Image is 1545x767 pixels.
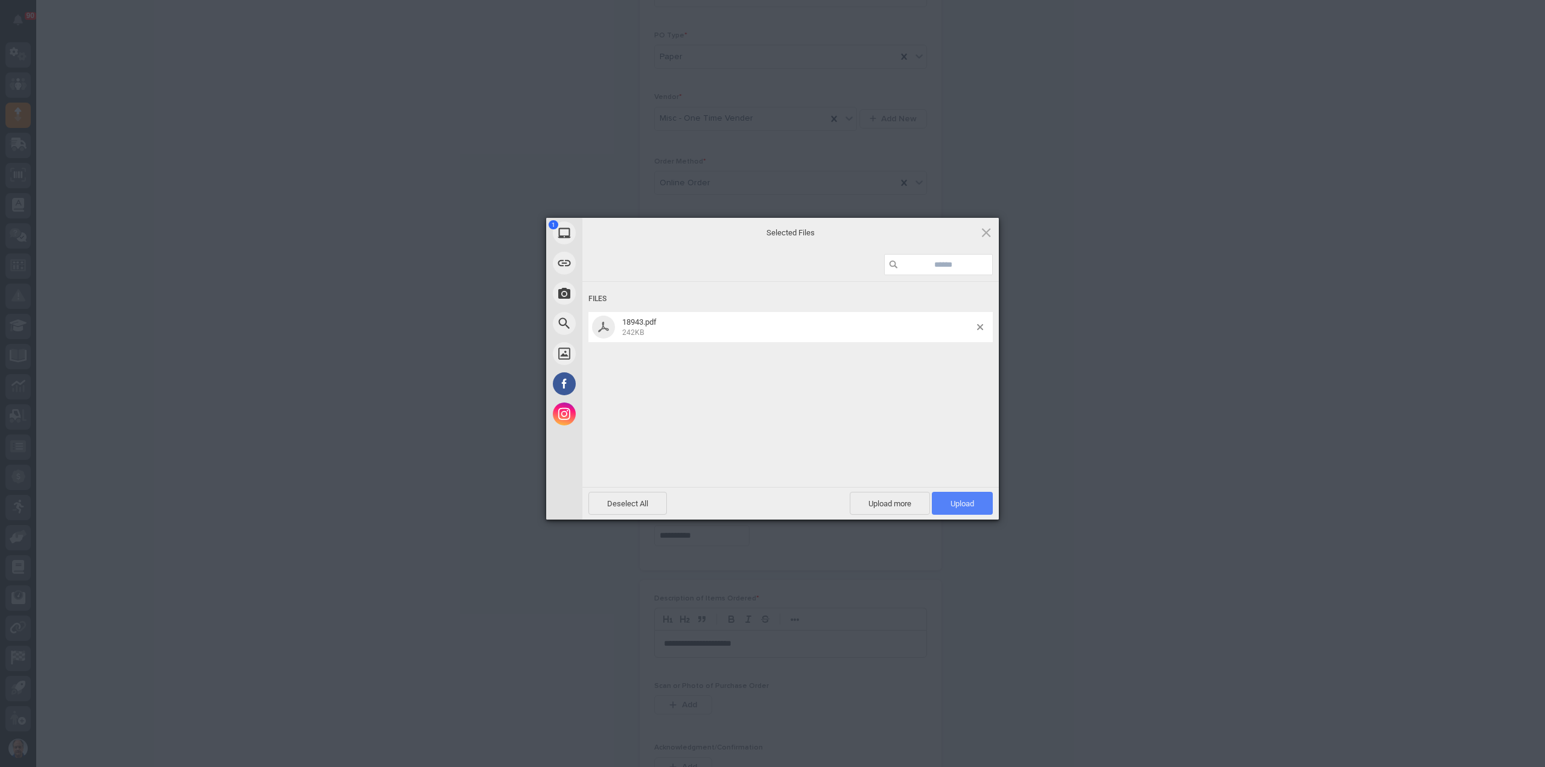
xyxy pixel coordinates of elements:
div: My Device [546,218,691,248]
div: Web Search [546,308,691,339]
span: Deselect All [588,492,667,515]
div: Take Photo [546,278,691,308]
span: Selected Files [670,227,911,238]
span: Upload [932,492,993,515]
span: 1 [549,220,558,229]
span: Click here or hit ESC to close picker [980,226,993,239]
span: Upload [951,499,974,508]
div: Facebook [546,369,691,399]
div: Files [588,288,993,310]
span: 242KB [622,328,644,337]
div: Instagram [546,399,691,429]
div: Link (URL) [546,248,691,278]
span: 18943.pdf [619,317,977,337]
span: 18943.pdf [622,317,657,326]
div: Unsplash [546,339,691,369]
span: Upload more [850,492,930,515]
